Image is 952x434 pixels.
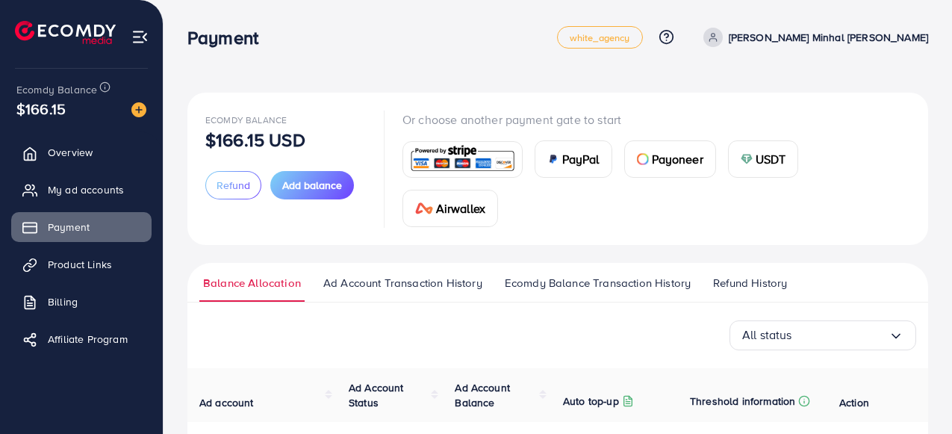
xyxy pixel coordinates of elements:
[187,27,270,49] h3: Payment
[713,275,787,291] span: Refund History
[131,28,149,46] img: menu
[408,143,517,176] img: card
[323,275,482,291] span: Ad Account Transaction History
[11,324,152,354] a: Affiliate Program
[349,380,404,410] span: Ad Account Status
[282,178,342,193] span: Add balance
[697,28,928,47] a: [PERSON_NAME] Minhal [PERSON_NAME]
[205,114,287,126] span: Ecomdy Balance
[889,367,941,423] iframe: Chat
[205,131,305,149] p: $166.15 USD
[729,320,916,350] div: Search for option
[402,141,523,178] a: card
[741,153,753,165] img: card
[131,102,146,117] img: image
[624,140,716,178] a: cardPayoneer
[562,150,600,168] span: PayPal
[16,82,97,97] span: Ecomdy Balance
[402,190,498,227] a: cardAirwallex
[570,33,630,43] span: white_agency
[11,249,152,279] a: Product Links
[16,98,66,120] span: $166.15
[48,332,128,347] span: Affiliate Program
[48,145,93,160] span: Overview
[535,140,612,178] a: cardPayPal
[563,392,619,410] p: Auto top-up
[48,257,112,272] span: Product Links
[547,153,559,165] img: card
[270,171,354,199] button: Add balance
[15,21,116,44] img: logo
[11,287,152,317] a: Billing
[11,137,152,167] a: Overview
[11,212,152,242] a: Payment
[557,26,643,49] a: white_agency
[742,323,792,347] span: All status
[203,275,301,291] span: Balance Allocation
[48,294,78,309] span: Billing
[505,275,691,291] span: Ecomdy Balance Transaction History
[455,380,510,410] span: Ad Account Balance
[690,392,795,410] p: Threshold information
[729,28,928,46] p: [PERSON_NAME] Minhal [PERSON_NAME]
[205,171,261,199] button: Refund
[637,153,649,165] img: card
[415,202,433,214] img: card
[217,178,250,193] span: Refund
[728,140,799,178] a: cardUSDT
[11,175,152,205] a: My ad accounts
[48,182,124,197] span: My ad accounts
[199,395,254,410] span: Ad account
[839,395,869,410] span: Action
[48,220,90,235] span: Payment
[402,111,910,128] p: Or choose another payment gate to start
[652,150,703,168] span: Payoneer
[792,323,889,347] input: Search for option
[756,150,786,168] span: USDT
[436,199,485,217] span: Airwallex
